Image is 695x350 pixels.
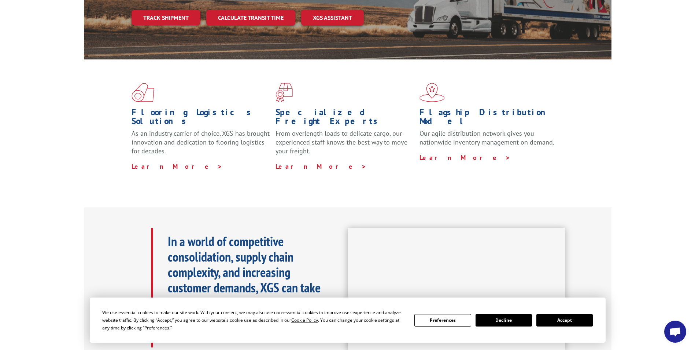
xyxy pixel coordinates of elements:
[132,129,270,155] span: As an industry carrier of choice, XGS has brought innovation and dedication to flooring logistics...
[276,129,414,162] p: From overlength loads to delicate cargo, our experienced staff knows the best way to move your fr...
[664,321,686,343] div: Open chat
[476,314,532,327] button: Decline
[419,129,554,146] span: Our agile distribution network gives you nationwide inventory management on demand.
[276,162,367,171] a: Learn More >
[419,153,511,162] a: Learn More >
[419,83,445,102] img: xgs-icon-flagship-distribution-model-red
[144,325,169,331] span: Preferences
[291,317,318,323] span: Cookie Policy
[132,83,154,102] img: xgs-icon-total-supply-chain-intelligence-red
[276,108,414,129] h1: Specialized Freight Experts
[132,108,270,129] h1: Flooring Logistics Solutions
[206,10,295,26] a: Calculate transit time
[102,309,406,332] div: We use essential cookies to make our site work. With your consent, we may also use non-essential ...
[536,314,593,327] button: Accept
[90,298,606,343] div: Cookie Consent Prompt
[276,83,293,102] img: xgs-icon-focused-on-flooring-red
[414,314,471,327] button: Preferences
[132,10,200,25] a: Track shipment
[301,10,364,26] a: XGS ASSISTANT
[132,162,223,171] a: Learn More >
[168,233,321,342] b: In a world of competitive consolidation, supply chain complexity, and increasing customer demands...
[419,108,558,129] h1: Flagship Distribution Model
